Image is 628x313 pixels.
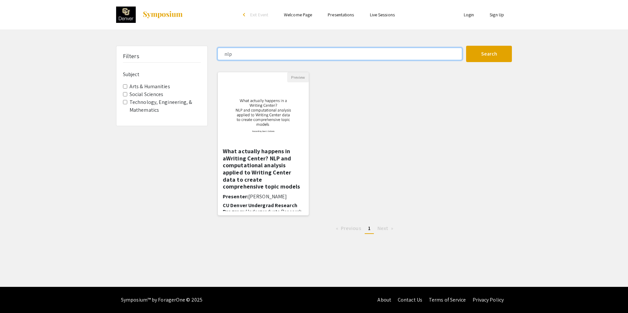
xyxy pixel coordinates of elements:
span: 1 [368,225,371,232]
h6: Subject [123,71,201,77]
a: Sign Up [490,12,504,18]
img: <p>What actually happens in aWriting Center? NLP and computational analysis applied to Writing Ce... [218,87,309,143]
iframe: Chat [5,284,28,308]
img: 2021 Research and Creative Activities Symposium (RaCAS) [116,7,136,23]
span: Next [377,225,388,232]
a: Live Sessions [370,12,395,18]
span: CU Denver Undergrad Research Program: [223,202,297,215]
div: arrow_back_ios [243,13,247,17]
img: Symposium by ForagerOne [142,11,183,19]
h5: Filters [123,53,139,60]
label: Social Sciences [130,91,164,98]
a: Presentations [328,12,354,18]
h6: Presenter: [223,193,304,200]
a: 2021 Research and Creative Activities Symposium (RaCAS) [116,7,183,23]
h5: What actually happens in aWriting Center? NLP and computational analysis applied to Writing Cente... [223,148,304,190]
div: Symposium™ by ForagerOne © 2025 [121,287,202,313]
label: Arts & Humanities [130,83,170,91]
span: Exit Event [250,12,268,18]
input: Search Keyword(s) Or Author(s) [218,48,462,60]
span: Undergraduate Research Opportunity Program (UROP) [223,208,302,221]
span: Previous [341,225,361,232]
a: Privacy Policy [473,296,504,303]
a: Terms of Service [429,296,466,303]
a: Login [464,12,474,18]
a: Contact Us [398,296,422,303]
a: Welcome Page [284,12,312,18]
label: Technology, Engineering, & Mathematics [130,98,201,114]
a: About [377,296,391,303]
ul: Pagination [218,223,512,234]
span: [PERSON_NAME] [248,193,287,200]
div: Open Presentation <p>What actually happens in aWriting Center? NLP and computational analysis app... [218,72,309,216]
button: Preview [287,72,309,82]
button: Search [466,46,512,62]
